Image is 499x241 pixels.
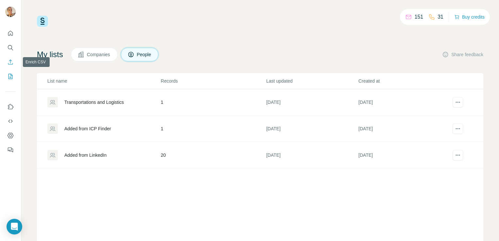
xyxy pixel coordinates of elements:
td: [DATE] [266,89,358,116]
button: Feedback [5,144,16,156]
td: 1 [160,116,266,142]
p: Records [161,78,266,84]
img: Avatar [5,7,16,17]
p: List name [47,78,160,84]
button: actions [453,123,463,134]
img: Surfe Logo [37,16,48,27]
button: Search [5,42,16,54]
div: Transportations and Logistics [64,99,124,105]
td: 1 [160,89,266,116]
p: 31 [438,13,443,21]
button: Quick start [5,27,16,39]
h4: My lists [37,49,63,60]
td: [DATE] [266,142,358,169]
button: Use Surfe API [5,115,16,127]
div: Added from LinkedIn [64,152,106,158]
p: Last updated [266,78,358,84]
button: My lists [5,71,16,82]
div: Open Intercom Messenger [7,219,22,234]
td: [DATE] [358,116,450,142]
td: [DATE] [358,142,450,169]
div: Added from ICP Finder [64,125,111,132]
button: Use Surfe on LinkedIn [5,101,16,113]
span: Companies [87,51,111,58]
button: Enrich CSV [5,56,16,68]
button: Dashboard [5,130,16,141]
span: People [137,51,152,58]
p: Created at [359,78,450,84]
td: [DATE] [358,89,450,116]
p: 151 [414,13,423,21]
td: [DATE] [266,116,358,142]
button: Buy credits [454,12,485,22]
td: 20 [160,142,266,169]
button: actions [453,150,463,160]
button: actions [453,97,463,107]
button: Share feedback [442,51,483,58]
